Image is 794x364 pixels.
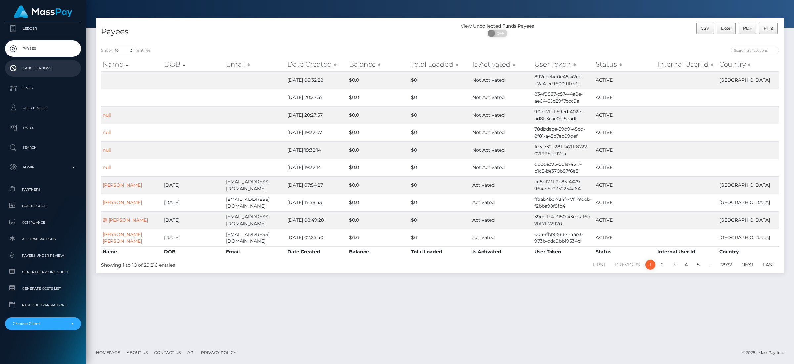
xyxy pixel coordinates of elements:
[471,246,532,257] th: Is Activated
[286,246,347,257] th: Date Created
[101,259,378,269] div: Showing 1 to 10 of 29,216 entries
[743,26,752,31] span: PDF
[347,58,409,71] th: Balance: activate to sort column ascending
[657,260,667,270] a: 2
[5,100,81,116] a: User Profile
[347,159,409,176] td: $0.0
[103,200,142,205] a: [PERSON_NAME]
[5,248,81,263] a: Payees under Review
[101,58,162,71] th: Name: activate to sort column ascending
[101,26,435,38] h4: Payees
[533,246,594,257] th: User Token
[5,215,81,230] a: Compliance
[471,176,532,194] td: Activated
[103,147,111,153] a: null
[162,194,224,211] td: [DATE]
[696,23,714,34] button: CSV
[681,260,691,270] a: 4
[759,260,778,270] a: Last
[8,219,78,226] span: Compliance
[471,58,532,71] th: Is Activated: activate to sort column ascending
[718,229,779,246] td: [GEOGRAPHIC_DATA]
[594,229,656,246] td: ACTIVE
[471,89,532,106] td: Not Activated
[594,124,656,141] td: ACTIVE
[286,141,347,159] td: [DATE] 19:32:14
[8,103,78,113] p: User Profile
[5,20,81,37] a: Ledger
[8,268,78,276] span: Generate Pricing Sheet
[5,40,81,57] a: Payees
[14,5,72,18] img: MassPay Logo
[721,26,731,31] span: Excel
[5,139,81,156] a: Search
[347,229,409,246] td: $0.0
[224,229,286,246] td: [EMAIL_ADDRESS][DOMAIN_NAME]
[8,186,78,193] span: Partners
[198,347,239,358] a: Privacy Policy
[533,229,594,246] td: 0046fb19-5664-4ae3-973b-ddc9bb19534d
[347,124,409,141] td: $0.0
[409,106,471,124] td: $0
[101,47,151,54] label: Show entries
[533,194,594,211] td: ffaab4be-734f-47f1-9deb-f2bba98f8fb4
[471,229,532,246] td: Activated
[8,285,78,292] span: Generate Costs List
[162,229,224,246] td: [DATE]
[8,44,78,54] p: Payees
[701,26,709,31] span: CSV
[594,141,656,159] td: ACTIVE
[286,106,347,124] td: [DATE] 20:27:57
[718,71,779,89] td: [GEOGRAPHIC_DATA]
[594,106,656,124] td: ACTIVE
[409,194,471,211] td: $0
[5,281,81,296] a: Generate Costs List
[224,176,286,194] td: [EMAIL_ADDRESS][DOMAIN_NAME]
[471,71,532,89] td: Not Activated
[5,199,81,213] a: Payer Logos
[5,232,81,246] a: All Transactions
[5,317,81,330] button: Choose Client
[286,229,347,246] td: [DATE] 02:25:40
[5,60,81,77] a: Cancellations
[742,349,789,356] div: © 2025 , MassPay Inc.
[759,23,778,34] button: Print
[533,58,594,71] th: User Token: activate to sort column ascending
[152,347,183,358] a: Contact Us
[533,89,594,106] td: 834f9867-c574-4a0e-ae64-65d29f7ccc9a
[409,229,471,246] td: $0
[471,194,532,211] td: Activated
[491,30,508,37] span: OFF
[409,124,471,141] td: $0
[347,141,409,159] td: $0.0
[718,176,779,194] td: [GEOGRAPHIC_DATA]
[224,211,286,229] td: [EMAIL_ADDRESS][DOMAIN_NAME]
[409,211,471,229] td: $0
[471,211,532,229] td: Activated
[594,58,656,71] th: Status: activate to sort column ascending
[103,112,111,118] a: null
[8,123,78,133] p: Taxes
[8,163,78,172] p: Admin
[286,176,347,194] td: [DATE] 07:54:27
[8,235,78,243] span: All Transactions
[471,124,532,141] td: Not Activated
[286,124,347,141] td: [DATE] 19:32:07
[718,211,779,229] td: [GEOGRAPHIC_DATA]
[101,246,162,257] th: Name
[347,194,409,211] td: $0.0
[8,202,78,210] span: Payer Logos
[594,194,656,211] td: ACTIVE
[717,23,736,34] button: Excel
[8,301,78,309] span: Past Due Transactions
[286,159,347,176] td: [DATE] 19:32:14
[533,124,594,141] td: 78dbdabe-39d9-45cd-8f81-a45b7eb09def
[718,260,736,270] a: 2922
[5,120,81,136] a: Taxes
[347,106,409,124] td: $0.0
[471,159,532,176] td: Not Activated
[347,176,409,194] td: $0.0
[224,194,286,211] td: [EMAIL_ADDRESS][DOMAIN_NAME]
[739,23,757,34] button: PDF
[8,143,78,153] p: Search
